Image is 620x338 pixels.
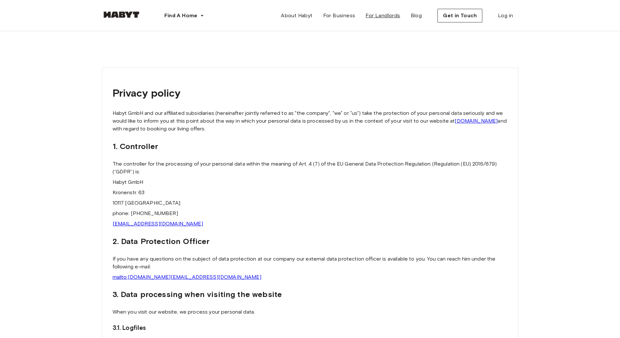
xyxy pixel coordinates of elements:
[113,274,261,280] a: mailto:[DOMAIN_NAME][EMAIL_ADDRESS][DOMAIN_NAME]
[443,12,477,20] span: Get in Touch
[113,255,508,271] p: If you have any questions on the subject of data protection at our company our external data prot...
[113,236,508,247] h2: 2. Data Protection Officer
[323,12,355,20] span: For Business
[365,12,400,20] span: For Landlords
[113,160,508,176] p: The controller for the processing of your personal data within the meaning of Art. 4 (7) of the E...
[113,109,508,133] p: Habyt GmbH and our affiliated subsidiaries (hereinafter jointly referred to as "the company", "we...
[113,87,181,99] strong: Privacy policy
[102,11,141,18] img: Habyt
[113,323,508,332] h3: 3.1. Logfiles
[360,9,405,22] a: For Landlords
[318,9,361,22] a: For Business
[498,12,513,20] span: Log in
[437,9,482,22] button: Get in Touch
[113,141,508,152] h2: 1. Controller
[113,178,508,186] p: Habyt GmbH
[164,12,198,20] span: Find A Home
[113,221,203,227] a: [EMAIL_ADDRESS][DOMAIN_NAME]
[493,9,518,22] a: Log in
[276,9,318,22] a: About Habyt
[113,199,508,207] p: 10117 [GEOGRAPHIC_DATA]
[113,289,508,300] h2: 3. Data processing when visiting the website
[113,210,508,217] p: phone: [PHONE_NUMBER]
[455,118,498,124] a: [DOMAIN_NAME]
[113,189,508,196] p: Kronenstr. 63
[281,12,312,20] span: About Habyt
[406,9,427,22] a: Blog
[113,308,508,316] p: When you visit our website, we process your personal data.
[159,9,209,22] button: Find A Home
[411,12,422,20] span: Blog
